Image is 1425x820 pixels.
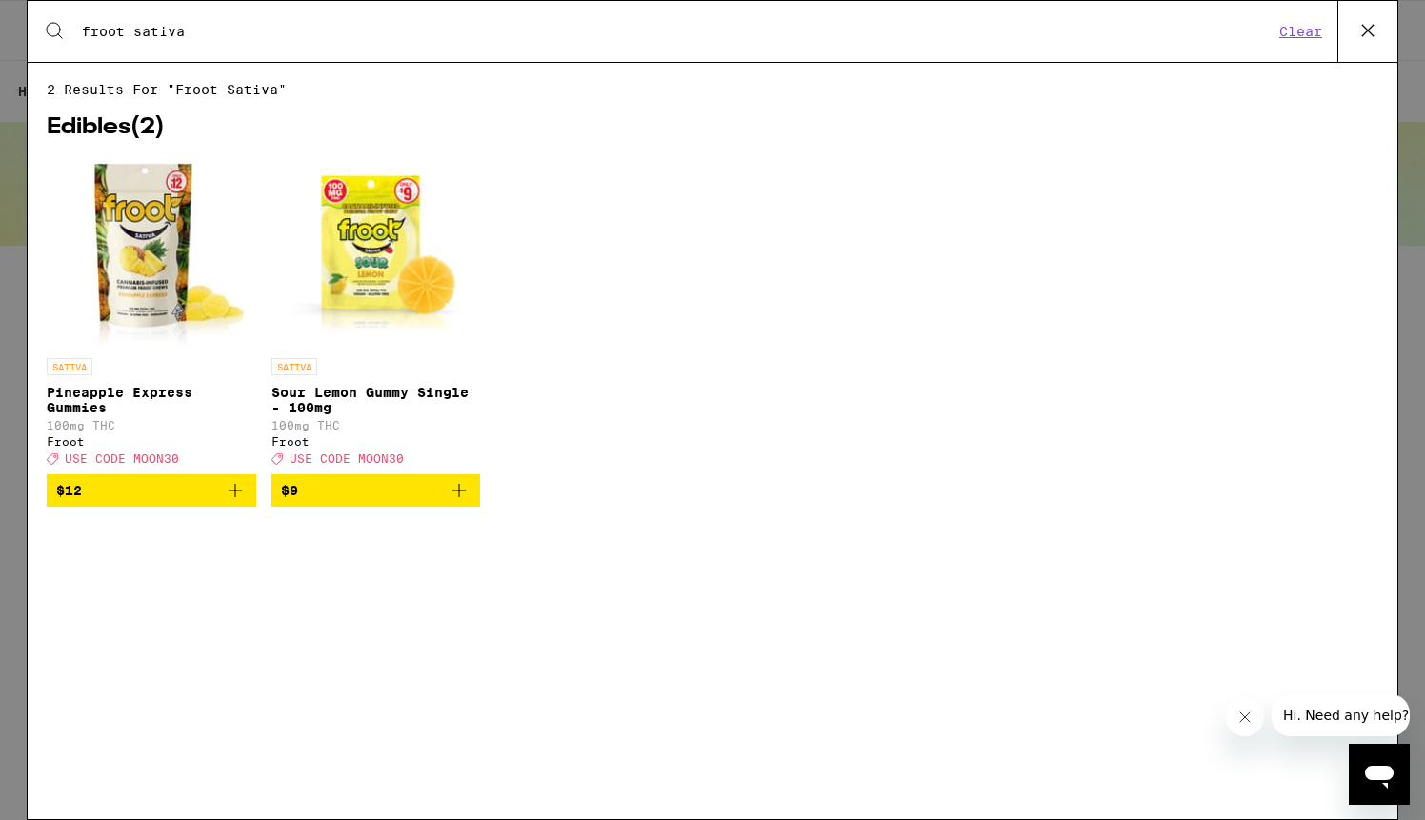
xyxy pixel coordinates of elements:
span: USE CODE MOON30 [65,452,179,465]
span: USE CODE MOON30 [290,452,404,465]
span: $12 [56,483,82,498]
iframe: Close message [1226,698,1264,736]
img: Froot - Sour Lemon Gummy Single - 100mg [271,158,481,349]
img: Froot - Pineapple Express Gummies [53,158,249,349]
button: Add to bag [47,474,256,507]
div: Froot [47,435,256,448]
a: Open page for Pineapple Express Gummies from Froot [47,158,256,474]
p: Sour Lemon Gummy Single - 100mg [271,385,481,415]
iframe: Button to launch messaging window [1349,744,1410,805]
p: 100mg THC [47,419,256,431]
p: Pineapple Express Gummies [47,385,256,415]
h2: Edibles ( 2 ) [47,116,1378,139]
button: Clear [1274,23,1328,40]
iframe: Message from company [1272,694,1410,736]
div: Froot [271,435,481,448]
a: Open page for Sour Lemon Gummy Single - 100mg from Froot [271,158,481,474]
input: Search for products & categories [81,23,1274,40]
p: SATIVA [47,358,92,375]
button: Add to bag [271,474,481,507]
span: 2 results for "froot sativa" [47,82,1378,97]
p: 100mg THC [271,419,481,431]
span: $9 [281,483,298,498]
p: SATIVA [271,358,317,375]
